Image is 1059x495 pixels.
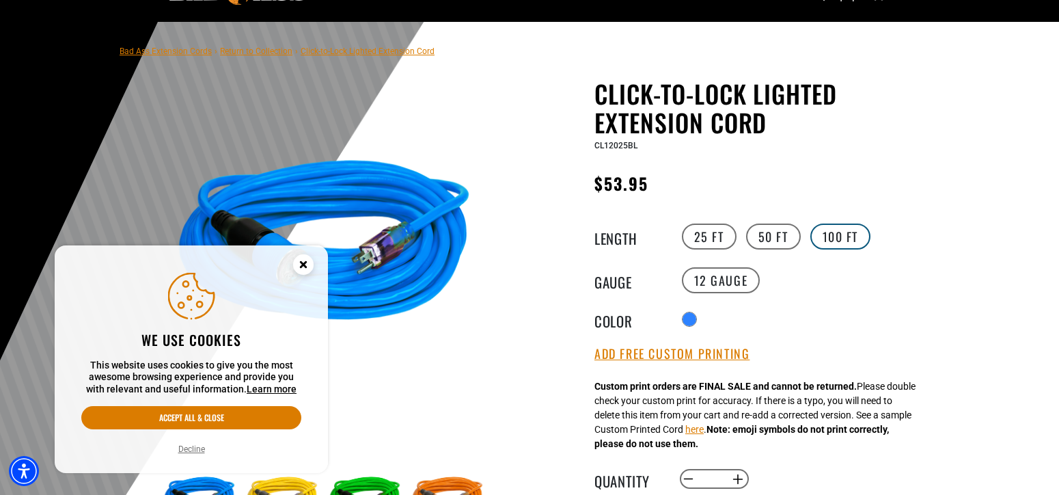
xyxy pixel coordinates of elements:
div: Accessibility Menu [9,456,39,486]
h2: We use cookies [81,331,301,349]
button: Add Free Custom Printing [594,347,749,362]
label: 100 FT [810,224,871,250]
label: 50 FT [746,224,801,250]
a: Bad Ass Extension Cords [120,46,212,56]
strong: Custom print orders are FINAL SALE and cannot be returned. [594,381,857,392]
p: This website uses cookies to give you the most awesome browsing experience and provide you with r... [81,360,301,396]
nav: breadcrumbs [120,42,435,59]
button: Accept all & close [81,406,301,429]
button: Decline [174,442,209,456]
span: › [295,46,298,56]
legend: Gauge [594,271,663,289]
span: › [215,46,217,56]
h1: Click-to-Lock Lighted Extension Cord [594,79,929,137]
span: $53.95 [594,171,648,196]
img: blue [160,82,489,412]
legend: Length [594,228,663,245]
legend: Color [594,310,663,328]
button: here [685,423,704,437]
span: CL12025BL [594,141,637,150]
div: Please double check your custom print for accuracy. If there is a typo, you will need to delete t... [594,379,916,451]
label: 25 FT [682,224,737,250]
a: Return to Collection [220,46,292,56]
aside: Cookie Consent [55,245,328,474]
strong: Note: emoji symbols do not print correctly, please do not use them. [594,424,889,449]
label: Quantity [594,470,663,488]
a: This website uses cookies to give you the most awesome browsing experience and provide you with r... [247,384,297,394]
span: Click-to-Lock Lighted Extension Cord [301,46,435,56]
label: 12 Gauge [682,267,760,293]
